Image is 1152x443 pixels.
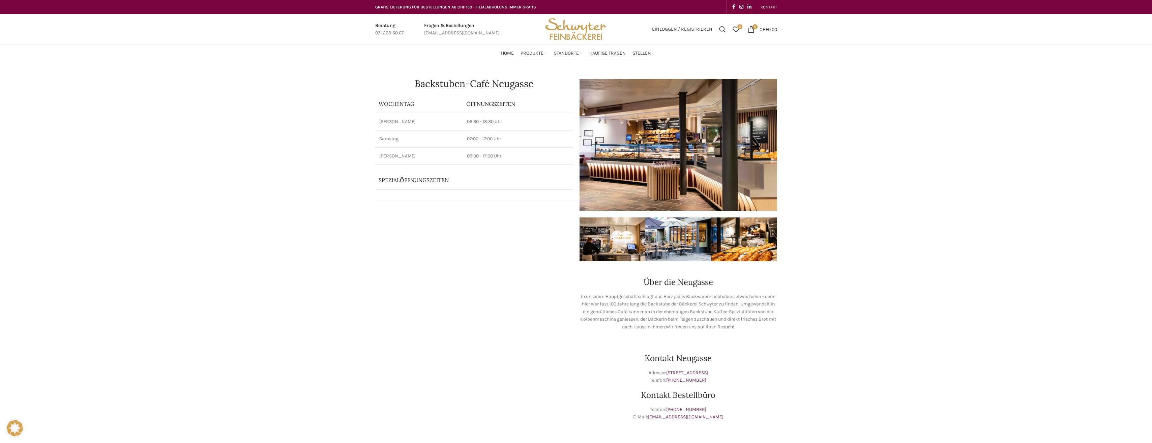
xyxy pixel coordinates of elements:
[589,47,626,60] a: Häufige Fragen
[580,369,777,384] p: Adresse: Telefon:
[467,118,569,125] p: 06:30 - 18:30 Uhr
[379,153,459,159] p: [PERSON_NAME]
[760,26,777,32] bdi: 0.00
[501,47,514,60] a: Home
[580,278,777,286] h2: Über die Neugasse
[375,293,573,394] iframe: bäckerei schwyter neugasse
[580,354,777,362] h2: Kontakt Neugasse
[745,2,754,12] a: Linkedin social link
[649,23,716,36] a: Einloggen / Registrieren
[652,27,712,32] span: Einloggen / Registrieren
[666,370,708,376] a: [STREET_ADDRESS]
[744,23,780,36] a: 0 CHF0.00
[737,2,745,12] a: Instagram social link
[716,23,729,36] a: Suchen
[729,23,743,36] div: Meine Wunschliste
[757,0,780,14] div: Secondary navigation
[711,217,777,261] img: schwyter-12
[379,176,551,184] p: Spezialöffnungszeiten
[752,24,758,29] span: 0
[580,406,777,421] p: Telefon: E-Mail:
[648,414,723,420] a: [EMAIL_ADDRESS][DOMAIN_NAME]
[737,24,742,29] span: 0
[375,22,404,37] a: Infobox link
[372,47,780,60] div: Main navigation
[760,26,768,32] span: CHF
[466,100,569,108] p: ÖFFNUNGSZEITEN
[379,118,459,125] p: [PERSON_NAME]
[632,50,651,57] span: Stellen
[761,0,777,14] a: KONTAKT
[543,26,609,32] a: Site logo
[761,5,777,9] span: KONTAKT
[729,23,743,36] a: 0
[467,153,569,159] p: 09:00 - 17:00 Uhr
[521,50,543,57] span: Produkte
[777,217,843,261] img: schwyter-10
[666,407,706,412] a: [PHONE_NUMBER]
[730,2,737,12] a: Facebook social link
[645,217,711,261] img: schwyter-61
[424,22,500,37] a: Infobox link
[554,50,579,57] span: Standorte
[580,391,777,399] h2: Kontakt Bestellbüro
[501,50,514,57] span: Home
[666,324,734,330] span: Wir freuen uns auf Ihren Besuch!
[379,100,460,108] p: Wochentag
[580,293,777,331] p: In unserem Hauptgeschäft schlägt das Herz jedes Backwaren-Liebhabers etwas höher - denn hier war ...
[666,377,706,383] a: [PHONE_NUMBER]
[589,50,626,57] span: Häufige Fragen
[554,47,583,60] a: Standorte
[467,136,569,142] p: 07:00 - 17:00 Uhr
[379,136,459,142] p: Samstag
[521,47,547,60] a: Produkte
[632,47,651,60] a: Stellen
[375,5,536,9] span: GRATIS LIEFERUNG FÜR BESTELLUNGEN AB CHF 150 - FILIALABHOLUNG IMMER GRATIS
[580,217,645,261] img: schwyter-17
[375,79,573,88] h1: Backstuben-Café Neugasse
[543,14,609,45] img: Bäckerei Schwyter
